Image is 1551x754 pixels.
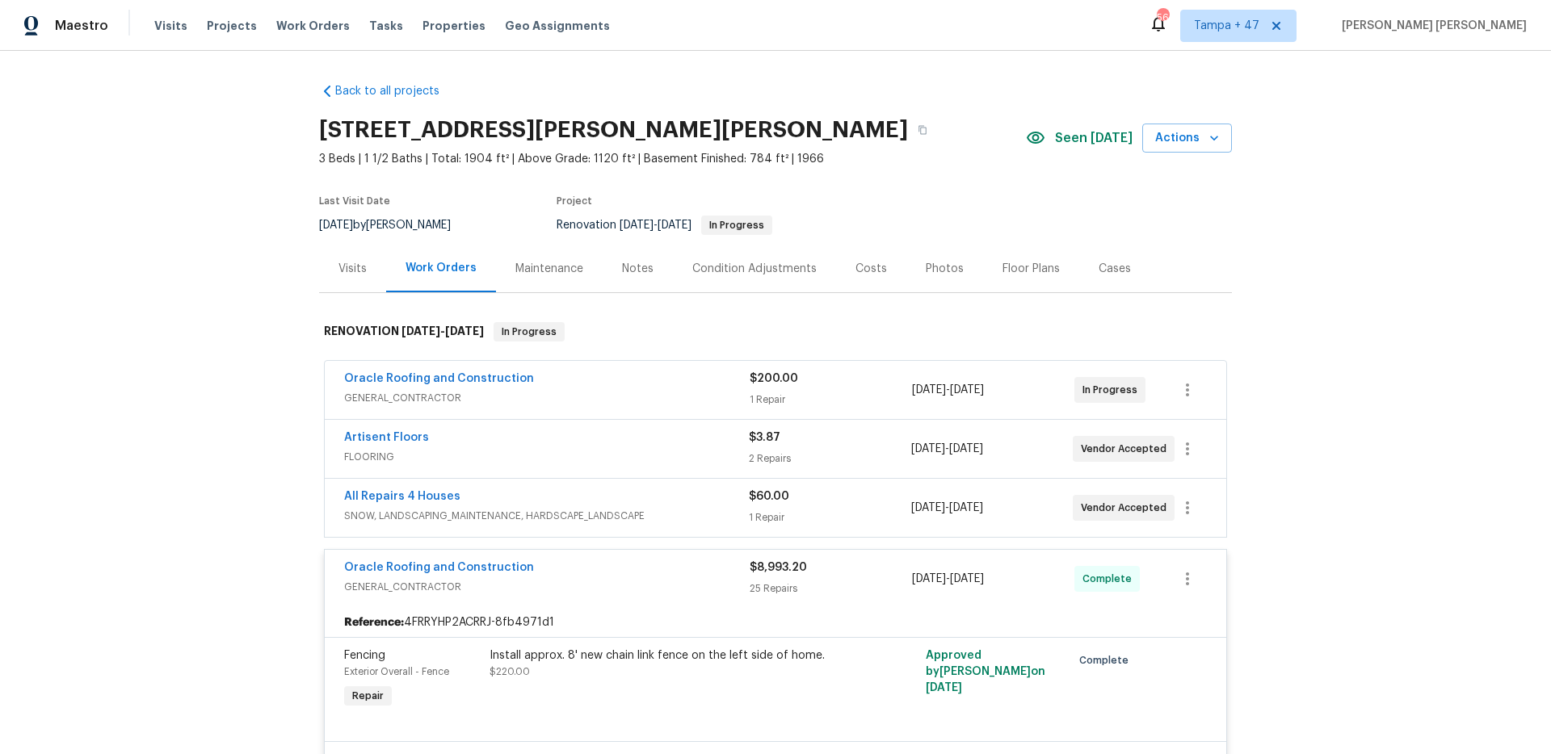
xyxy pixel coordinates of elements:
[346,688,390,704] span: Repair
[1335,18,1527,34] span: [PERSON_NAME] [PERSON_NAME]
[1082,382,1144,398] span: In Progress
[490,647,843,664] div: Install approx. 8' new chain link fence on the left side of home.
[749,450,910,467] div: 2 Repairs
[207,18,257,34] span: Projects
[344,614,404,630] b: Reference:
[344,562,534,573] a: Oracle Roofing and Construction
[912,382,984,398] span: -
[406,260,477,276] div: Work Orders
[505,18,610,34] span: Geo Assignments
[344,491,460,502] a: All Repairs 4 Houses
[319,220,353,231] span: [DATE]
[319,196,390,206] span: Last Visit Date
[276,18,350,34] span: Work Orders
[55,18,108,34] span: Maestro
[495,324,563,340] span: In Progress
[950,573,984,584] span: [DATE]
[557,196,592,206] span: Project
[1055,130,1133,146] span: Seen [DATE]
[911,441,983,457] span: -
[369,20,403,31] span: Tasks
[1081,500,1173,516] span: Vendor Accepted
[926,650,1045,693] span: Approved by [PERSON_NAME] on
[692,261,817,277] div: Condition Adjustments
[912,573,946,584] span: [DATE]
[344,579,750,595] span: GENERAL_CONTRACTOR
[319,83,474,99] a: Back to all projects
[1099,261,1131,277] div: Cases
[422,18,485,34] span: Properties
[1079,652,1135,668] span: Complete
[1082,571,1138,587] span: Complete
[338,261,367,277] div: Visits
[926,261,964,277] div: Photos
[401,325,484,337] span: -
[703,220,771,230] span: In Progress
[949,443,983,454] span: [DATE]
[911,500,983,516] span: -
[344,432,429,443] a: Artisent Floors
[344,650,385,661] span: Fencing
[515,261,583,277] div: Maintenance
[325,608,1226,637] div: 4FRRYHP2ACRRJ-8fb4971d1
[749,491,789,502] span: $60.00
[1142,124,1232,153] button: Actions
[620,220,691,231] span: -
[319,306,1232,358] div: RENOVATION [DATE]-[DATE]In Progress
[1081,441,1173,457] span: Vendor Accepted
[911,443,945,454] span: [DATE]
[908,115,937,145] button: Copy Address
[912,571,984,587] span: -
[324,322,484,341] h6: RENOVATION
[855,261,887,277] div: Costs
[949,502,983,513] span: [DATE]
[622,261,654,277] div: Notes
[319,151,1026,167] span: 3 Beds | 1 1/2 Baths | Total: 1904 ft² | Above Grade: 1120 ft² | Basement Finished: 784 ft² | 1966
[912,384,946,396] span: [DATE]
[319,216,470,235] div: by [PERSON_NAME]
[344,449,749,465] span: FLOORING
[750,562,807,573] span: $8,993.20
[750,580,912,597] div: 25 Repairs
[401,325,440,337] span: [DATE]
[750,373,798,384] span: $200.00
[557,220,772,231] span: Renovation
[154,18,187,34] span: Visits
[926,682,962,693] span: [DATE]
[750,392,912,408] div: 1 Repair
[344,373,534,384] a: Oracle Roofing and Construction
[344,667,449,677] span: Exterior Overall - Fence
[344,508,749,524] span: SNOW, LANDSCAPING_MAINTENANCE, HARDSCAPE_LANDSCAPE
[490,667,530,677] span: $220.00
[1194,18,1259,34] span: Tampa + 47
[445,325,484,337] span: [DATE]
[658,220,691,231] span: [DATE]
[1002,261,1060,277] div: Floor Plans
[911,502,945,513] span: [DATE]
[749,509,910,526] div: 1 Repair
[1157,10,1168,26] div: 566
[620,220,654,231] span: [DATE]
[344,390,750,406] span: GENERAL_CONTRACTOR
[950,384,984,396] span: [DATE]
[1155,128,1219,149] span: Actions
[749,432,780,443] span: $3.87
[319,122,908,138] h2: [STREET_ADDRESS][PERSON_NAME][PERSON_NAME]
